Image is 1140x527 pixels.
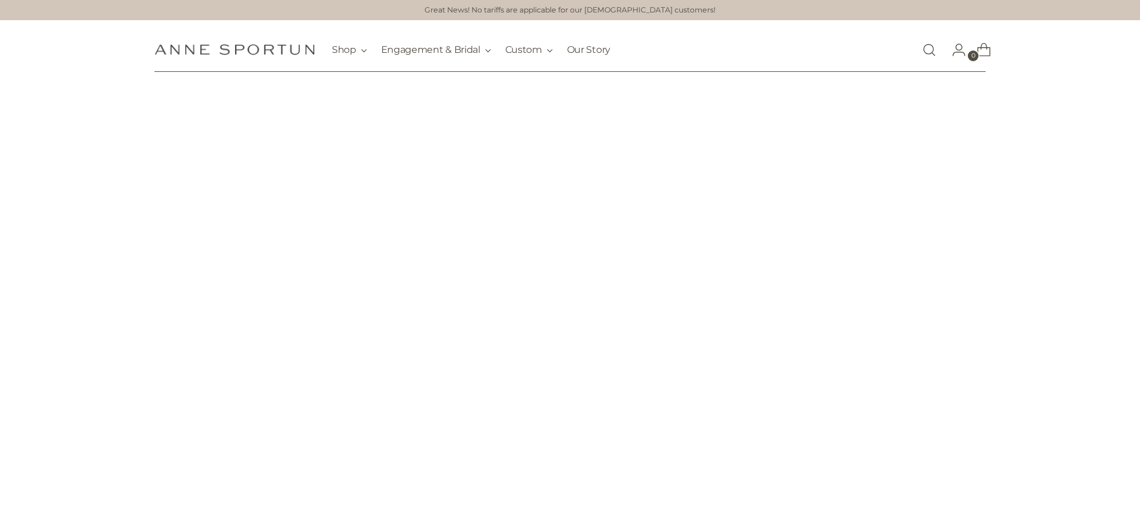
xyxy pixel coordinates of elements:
a: Great News! No tariffs are applicable for our [DEMOGRAPHIC_DATA] customers! [425,5,715,16]
a: Go to the account page [942,38,966,62]
a: Open cart modal [967,38,991,62]
button: Custom [505,37,553,63]
button: Shop [332,37,367,63]
a: Our Story [567,37,610,63]
button: Engagement & Bridal [381,37,491,63]
a: Open search modal [917,38,941,62]
a: Anne Sportun Fine Jewellery [154,44,315,55]
span: 0 [968,51,978,61]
